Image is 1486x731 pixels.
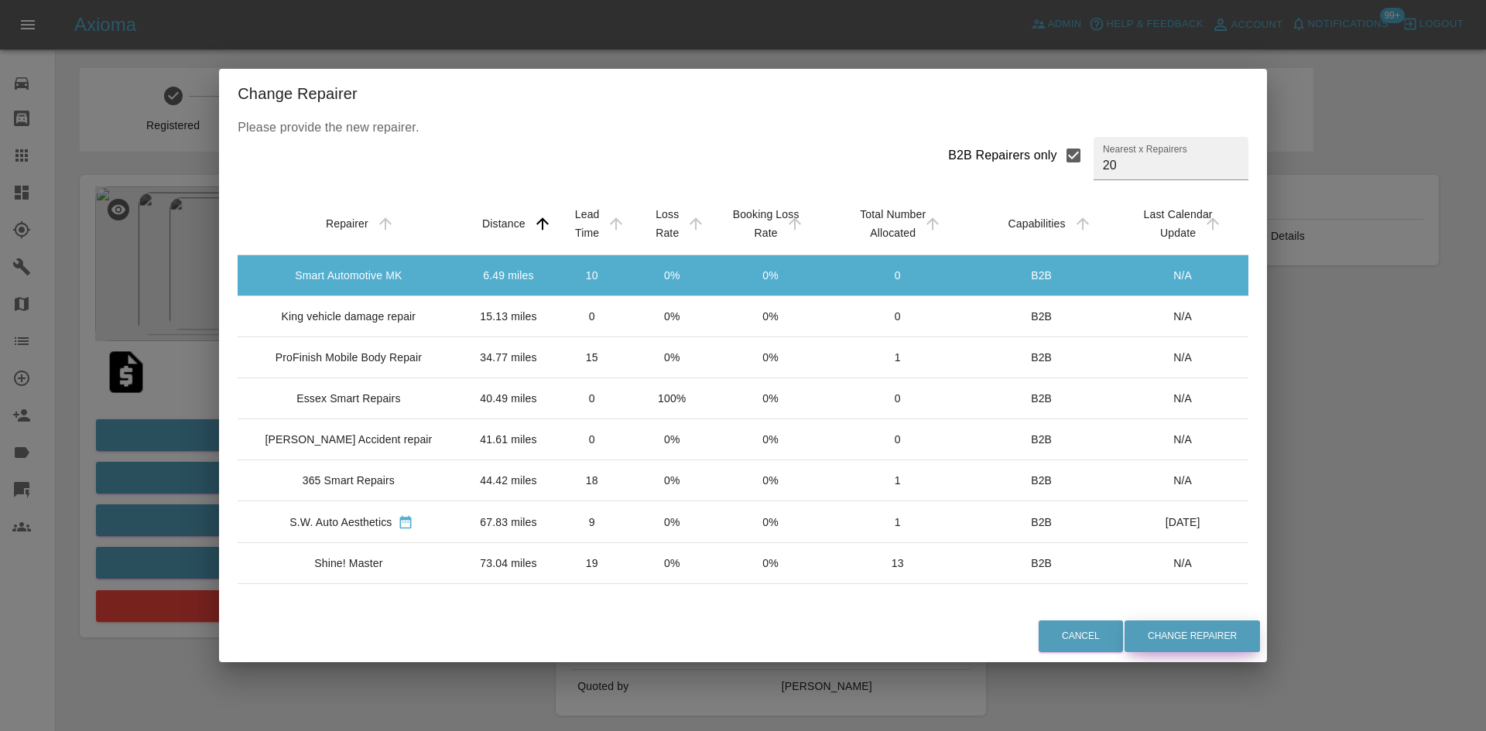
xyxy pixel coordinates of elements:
[966,419,1118,460] td: B2B
[712,543,830,584] td: 0%
[948,146,1057,165] div: B2B Repairers only
[296,391,400,406] div: Essex Smart Repairs
[966,543,1118,584] td: B2B
[575,208,600,239] div: Lead Time
[1118,255,1248,296] td: N/A
[1118,378,1248,419] td: N/A
[830,296,966,337] td: 0
[830,419,966,460] td: 0
[632,419,711,460] td: 0%
[551,255,632,296] td: 10
[712,419,830,460] td: 0%
[282,309,416,324] div: King vehicle damage repair
[632,501,711,543] td: 0%
[632,460,711,501] td: 0%
[656,208,679,239] div: Loss Rate
[289,514,392,530] div: S.W. Auto Aesthetics
[966,501,1118,543] td: B2B
[1118,296,1248,337] td: N/A
[1125,620,1260,652] button: Change Repairer
[466,378,552,419] td: 40.49 miles
[466,584,552,625] td: 73.04 miles
[966,460,1118,501] td: B2B
[466,460,552,501] td: 44.42 miles
[632,584,711,625] td: 0%
[551,296,632,337] td: 0
[466,543,552,584] td: 73.04 miles
[238,118,1248,137] p: Please provide the new repairer.
[1118,501,1248,543] td: [DATE]
[551,337,632,378] td: 15
[551,460,632,501] td: 18
[482,217,526,230] div: Distance
[326,217,368,230] div: Repairer
[551,584,632,625] td: 32
[712,378,830,419] td: 0%
[966,296,1118,337] td: B2B
[466,419,552,460] td: 41.61 miles
[265,432,432,447] div: [PERSON_NAME] Accident repair
[712,501,830,543] td: 0%
[314,555,382,571] div: Shine! Master
[712,337,830,378] td: 0%
[1103,142,1187,155] label: Nearest x Repairers
[276,350,422,365] div: ProFinish Mobile Body Repair
[1039,620,1123,652] button: Cancel
[1118,337,1248,378] td: N/A
[551,501,632,543] td: 9
[830,378,966,419] td: 0
[466,501,552,543] td: 67.83 miles
[830,337,966,378] td: 1
[466,255,552,296] td: 6.49 miles
[966,255,1118,296] td: B2B
[712,460,830,501] td: 0%
[830,501,966,543] td: 1
[295,268,402,283] div: Smart Automotive MK
[632,378,711,419] td: 100%
[1118,543,1248,584] td: N/A
[303,473,395,488] div: 365 Smart Repairs
[830,584,966,625] td: 1
[830,255,966,296] td: 0
[466,337,552,378] td: 34.77 miles
[632,255,711,296] td: 0%
[830,543,966,584] td: 13
[1118,460,1248,501] td: N/A
[632,543,711,584] td: 0%
[860,208,926,239] div: Total Number Allocated
[712,296,830,337] td: 0%
[466,296,552,337] td: 15.13 miles
[830,460,966,501] td: 1
[712,584,830,625] td: 0%
[219,69,1266,118] h2: Change Repairer
[1144,208,1213,239] div: Last Calendar Update
[966,584,1118,625] td: B2B
[1118,419,1248,460] td: N/A
[733,208,799,239] div: Booking Loss Rate
[966,337,1118,378] td: B2B
[551,543,632,584] td: 19
[551,378,632,419] td: 0
[712,255,830,296] td: 0%
[1118,584,1248,625] td: N/A
[632,296,711,337] td: 0%
[551,419,632,460] td: 0
[632,337,711,378] td: 0%
[966,378,1118,419] td: B2B
[1008,217,1066,230] div: Capabilities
